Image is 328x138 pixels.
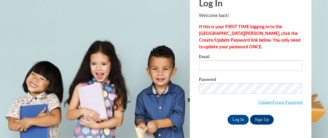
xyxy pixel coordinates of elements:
[228,115,249,125] input: Log In
[199,24,300,49] strong: If this is your FIRST TIME logging in to the [GEOGRAPHIC_DATA][PERSON_NAME], click the Create/Upd...
[199,12,302,19] p: Welcome back!
[258,100,302,105] a: Update/Forgot Password
[250,115,274,125] a: Sign Up
[199,77,302,83] label: Password
[199,54,302,60] label: Email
